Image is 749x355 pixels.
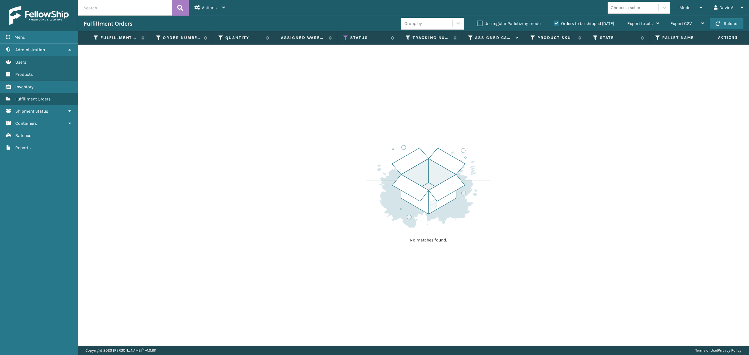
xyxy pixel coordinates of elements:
[15,96,51,102] span: Fulfillment Orders
[225,35,263,41] label: Quantity
[670,21,692,26] span: Export CSV
[15,72,33,77] span: Products
[404,20,422,27] div: Group by
[554,21,614,26] label: Orders to be shipped [DATE]
[100,35,138,41] label: Fulfillment Order Id
[350,35,388,41] label: Status
[662,35,700,41] label: Pallet Name
[15,121,37,126] span: Containers
[15,145,31,150] span: Reports
[14,35,25,40] span: Menu
[611,4,640,11] div: Choose a seller
[679,5,690,10] span: Mode
[15,60,26,65] span: Users
[202,5,217,10] span: Actions
[600,35,638,41] label: State
[537,35,575,41] label: Product SKU
[9,6,69,25] img: logo
[627,21,653,26] span: Export to .xls
[477,21,541,26] label: Use regular Palletizing mode
[15,47,45,52] span: Administration
[86,346,156,355] p: Copyright 2023 [PERSON_NAME]™ v 1.0.191
[15,133,31,138] span: Batches
[475,35,513,41] label: Assigned Carrier Service
[84,20,132,27] h3: Fulfillment Orders
[163,35,201,41] label: Order Number
[698,32,742,43] span: Actions
[15,84,34,90] span: Inventory
[710,18,743,29] button: Reload
[281,35,326,41] label: Assigned Warehouse
[695,348,717,353] a: Terms of Use
[695,346,742,355] div: |
[413,35,450,41] label: Tracking Number
[15,109,48,114] span: Shipment Status
[718,348,742,353] a: Privacy Policy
